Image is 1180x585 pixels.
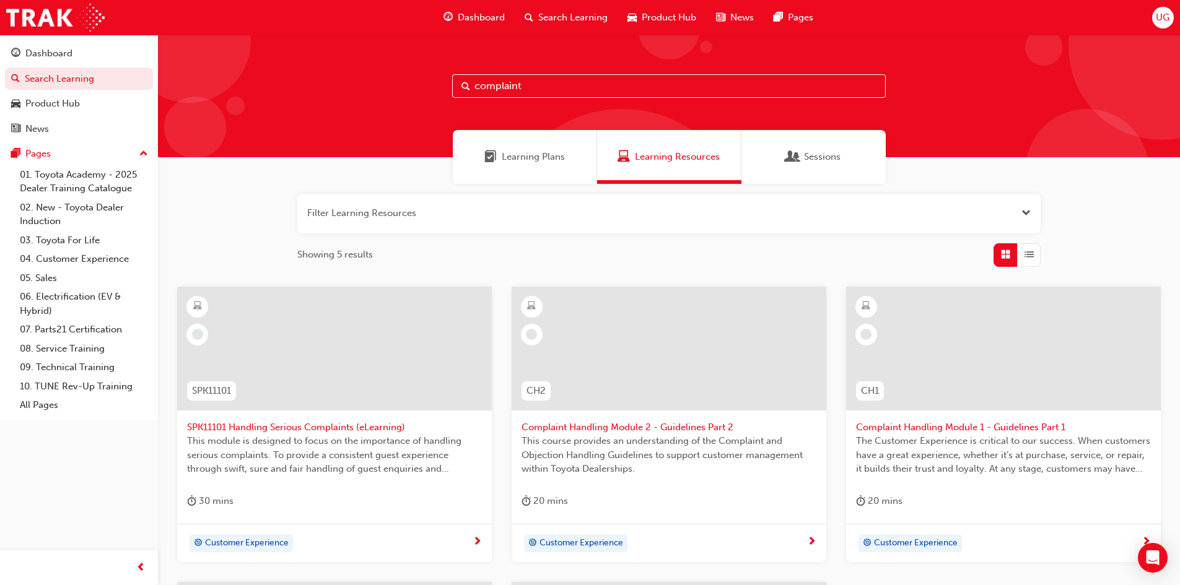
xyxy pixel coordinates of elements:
[642,11,696,25] span: Product Hub
[787,150,799,164] span: Sessions
[856,420,1151,435] span: Complaint Handling Module 1 - Guidelines Part 1
[473,537,482,548] span: next-icon
[5,67,153,90] a: Search Learning
[538,11,608,25] span: Search Learning
[15,358,153,377] a: 09. Technical Training
[856,434,1151,476] span: The Customer Experience is critical to our success. When customers have a great experience, wheth...
[194,535,203,552] span: target-icon
[5,142,153,165] button: Pages
[5,92,153,115] a: Product Hub
[453,130,597,184] a: Learning PlansLearning Plans
[716,10,725,25] span: news-icon
[5,118,153,141] a: News
[15,231,153,250] a: 03. Toyota For Life
[11,124,20,135] span: news-icon
[807,537,816,548] span: next-icon
[512,287,826,563] a: CH2Complaint Handling Module 2 - Guidelines Part 2This course provides an understanding of the Co...
[627,10,637,25] span: car-icon
[193,298,202,314] span: learningResourceType_ELEARNING-icon
[5,40,153,142] button: DashboardSearch LearningProduct HubNews
[458,11,505,25] span: Dashboard
[528,535,537,552] span: target-icon
[6,4,105,32] img: Trak
[635,150,720,164] span: Learning Resources
[764,5,823,30] a: pages-iconPages
[502,150,565,164] span: Learning Plans
[25,147,51,161] div: Pages
[15,249,153,269] a: 04. Customer Experience
[522,434,816,476] span: This course provides an understanding of the Complaint and Objection Handling Guidelines to suppo...
[863,535,872,552] span: target-icon
[444,10,453,25] span: guage-icon
[15,165,153,198] a: 01. Toyota Academy - 2025 Dealer Training Catalogue
[187,420,482,435] span: SPK11101 Handling Serious Complaints (eLearning)
[461,79,470,93] span: Search
[484,150,497,164] span: Learning Plans
[11,48,20,59] span: guage-icon
[177,287,492,563] a: SPK11101SPK11101 Handling Serious Complaints (eLearning)This module is designed to focus on the i...
[187,493,196,509] span: duration-icon
[187,434,482,476] span: This module is designed to focus on the importance of handling serious complaints. To provide a c...
[522,420,816,435] span: Complaint Handling Module 2 - Guidelines Part 2
[874,536,958,550] span: Customer Experience
[11,149,20,160] span: pages-icon
[139,146,148,162] span: up-icon
[522,493,531,509] span: duration-icon
[862,298,870,314] span: learningResourceType_ELEARNING-icon
[1156,11,1169,25] span: UG
[192,384,231,398] span: SPK11101
[1021,206,1031,220] button: Open the filter
[856,493,865,509] span: duration-icon
[515,5,618,30] a: search-iconSearch Learning
[15,396,153,415] a: All Pages
[187,493,234,509] div: 30 mins
[192,329,203,340] span: learningRecordVerb_NONE-icon
[730,11,754,25] span: News
[1138,543,1168,573] div: Open Intercom Messenger
[297,248,373,262] span: Showing 5 results
[1025,248,1034,262] span: List
[25,97,80,111] div: Product Hub
[741,130,886,184] a: SessionsSessions
[25,46,72,61] div: Dashboard
[136,560,146,576] span: prev-icon
[860,329,872,340] span: learningRecordVerb_NONE-icon
[1001,248,1010,262] span: Grid
[5,42,153,65] a: Dashboard
[452,74,886,98] input: Search...
[526,329,537,340] span: learningRecordVerb_NONE-icon
[856,493,902,509] div: 20 mins
[434,5,515,30] a: guage-iconDashboard
[1152,7,1174,28] button: UG
[15,377,153,396] a: 10. TUNE Rev-Up Training
[205,536,289,550] span: Customer Experience
[618,150,630,164] span: Learning Resources
[846,287,1161,563] a: CH1Complaint Handling Module 1 - Guidelines Part 1The Customer Experience is critical to our succ...
[15,269,153,288] a: 05. Sales
[522,493,568,509] div: 20 mins
[15,287,153,320] a: 06. Electrification (EV & Hybrid)
[804,150,841,164] span: Sessions
[527,298,536,314] span: learningResourceType_ELEARNING-icon
[540,536,623,550] span: Customer Experience
[527,384,546,398] span: CH2
[15,320,153,339] a: 07. Parts21 Certification
[11,74,20,85] span: search-icon
[618,5,706,30] a: car-iconProduct Hub
[15,339,153,358] a: 08. Service Training
[525,10,533,25] span: search-icon
[706,5,764,30] a: news-iconNews
[597,130,741,184] a: Learning ResourcesLearning Resources
[1142,537,1151,548] span: next-icon
[788,11,813,25] span: Pages
[774,10,783,25] span: pages-icon
[15,198,153,231] a: 02. New - Toyota Dealer Induction
[25,122,49,136] div: News
[11,98,20,110] span: car-icon
[861,384,879,398] span: CH1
